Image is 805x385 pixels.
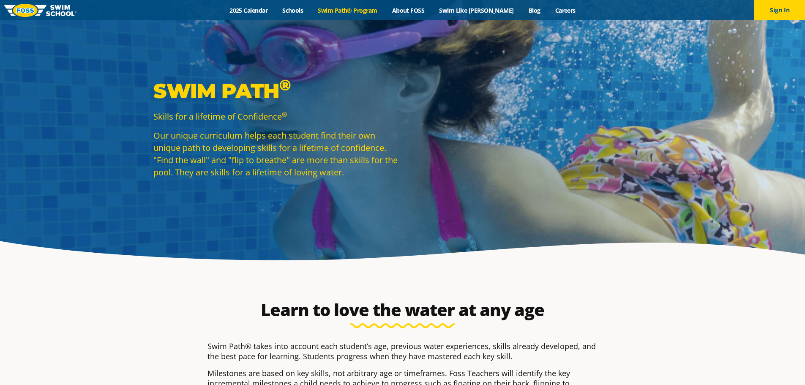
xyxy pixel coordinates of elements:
[311,6,385,14] a: Swim Path® Program
[4,4,76,17] img: FOSS Swim School Logo
[432,6,521,14] a: Swim Like [PERSON_NAME]
[521,6,548,14] a: Blog
[275,6,311,14] a: Schools
[203,300,602,320] h2: Learn to love the water at any age
[222,6,275,14] a: 2025 Calendar
[279,76,291,94] sup: ®
[548,6,583,14] a: Careers
[282,110,287,118] sup: ®
[207,341,598,361] p: Swim Path® takes into account each student’s age, previous water experiences, skills already deve...
[385,6,432,14] a: About FOSS
[153,129,398,178] p: Our unique curriculum helps each student find their own unique path to developing skills for a li...
[153,110,398,123] p: Skills for a lifetime of Confidence
[153,78,398,104] p: Swim Path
